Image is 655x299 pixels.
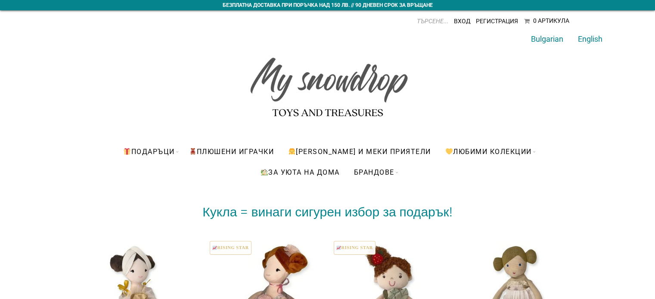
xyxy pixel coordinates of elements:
[124,148,130,155] img: 🎁
[578,34,602,43] a: English
[446,148,453,155] img: 💛
[348,162,401,182] a: БРАНДОВЕ
[282,141,438,162] a: [PERSON_NAME] и меки приятели
[384,15,449,28] input: ТЪРСЕНЕ...
[531,34,563,43] a: Bulgarian
[84,206,571,218] h2: Кукла = винаги сигурен избор за подарък!
[117,141,181,162] a: Подаръци
[183,141,281,162] a: ПЛЮШЕНИ ИГРАЧКИ
[254,162,346,182] a: За уюта на дома
[289,148,295,155] img: 👧
[189,148,196,155] img: 🧸
[524,18,569,24] a: 0 Артикула
[454,18,518,25] a: Вход Регистрация
[261,169,268,176] img: 🏡
[246,42,410,124] img: My snowdrop
[439,141,538,162] a: Любими Колекции
[533,17,569,24] div: 0 Артикула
